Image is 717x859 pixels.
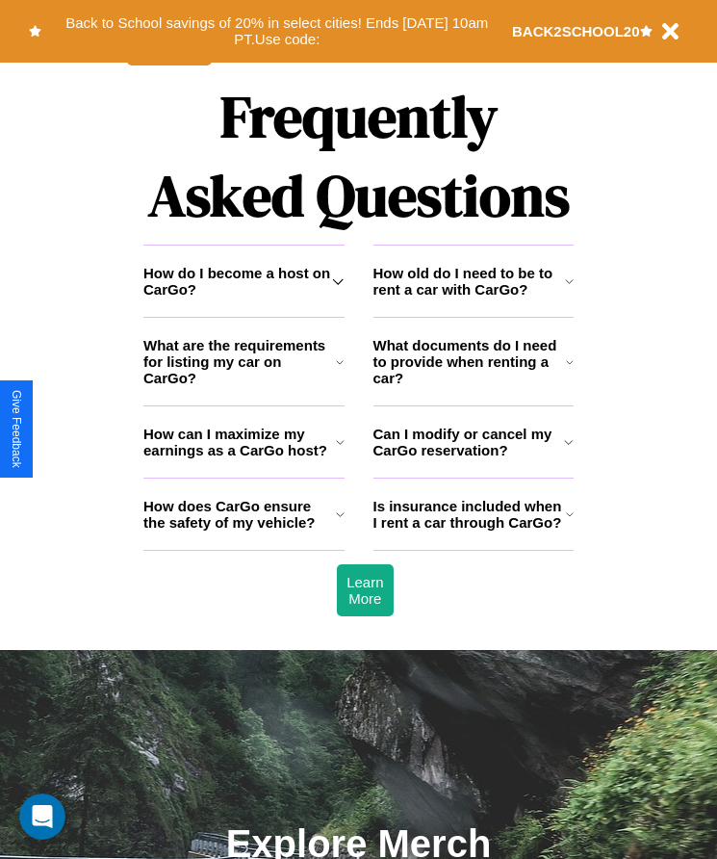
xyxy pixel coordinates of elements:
[143,337,336,386] h3: What are the requirements for listing my car on CarGo?
[10,390,23,468] div: Give Feedback
[337,564,393,616] button: Learn More
[41,10,512,53] button: Back to School savings of 20% in select cities! Ends [DATE] 10am PT.Use code:
[373,426,565,458] h3: Can I modify or cancel my CarGo reservation?
[143,67,574,245] h1: Frequently Asked Questions
[143,426,336,458] h3: How can I maximize my earnings as a CarGo host?
[512,23,640,39] b: BACK2SCHOOL20
[19,794,65,840] iframe: Intercom live chat
[373,265,565,298] h3: How old do I need to be to rent a car with CarGo?
[143,498,336,531] h3: How does CarGo ensure the safety of my vehicle?
[373,337,567,386] h3: What documents do I need to provide when renting a car?
[143,265,332,298] h3: How do I become a host on CarGo?
[373,498,566,531] h3: Is insurance included when I rent a car through CarGo?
